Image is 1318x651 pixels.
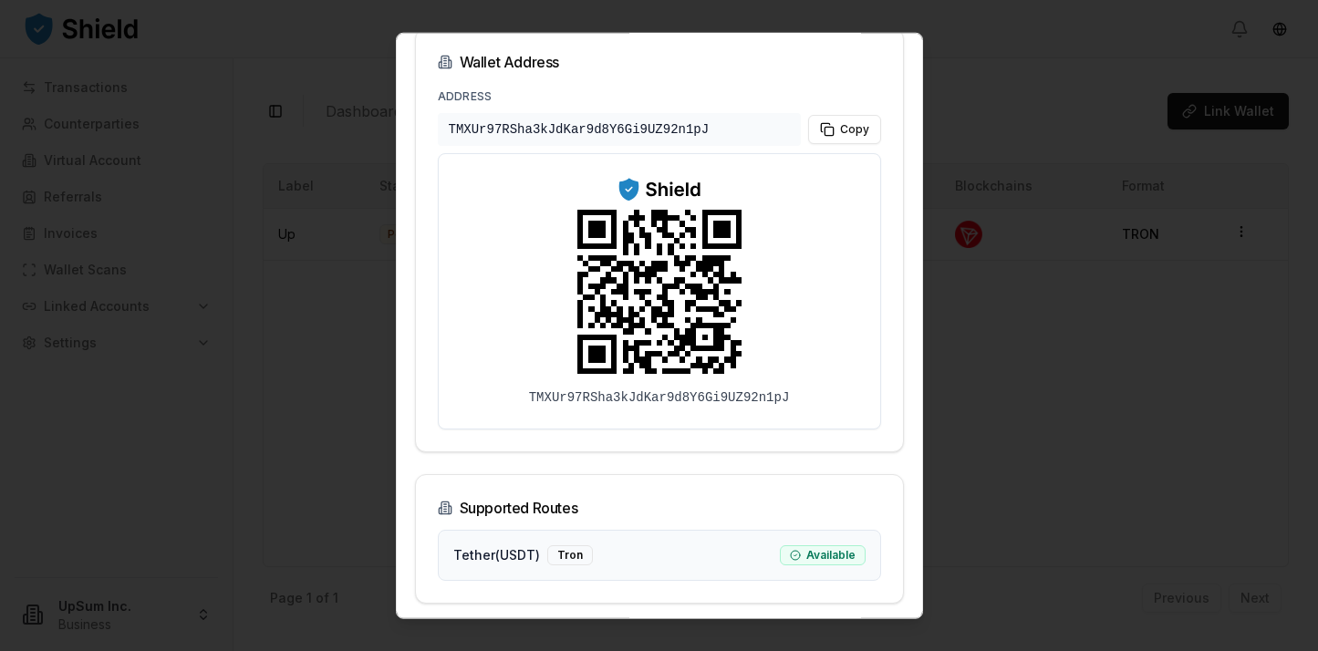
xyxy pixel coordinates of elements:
div: TMXUr97RSha3kJdKar9d8Y6Gi9UZ92n1pJ [529,388,790,407]
label: Address [438,89,493,103]
div: Available [780,545,866,565]
button: Copy [808,115,881,144]
span: Tether ( USDT ) [453,546,540,564]
div: Supported Routes [438,497,881,519]
img: ShieldPay Logo [617,176,702,202]
code: TMXUr97RSha3kJdKar9d8Y6Gi9UZ92n1pJ [438,113,801,146]
div: Tron [547,545,593,565]
div: Wallet Address [438,51,881,73]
